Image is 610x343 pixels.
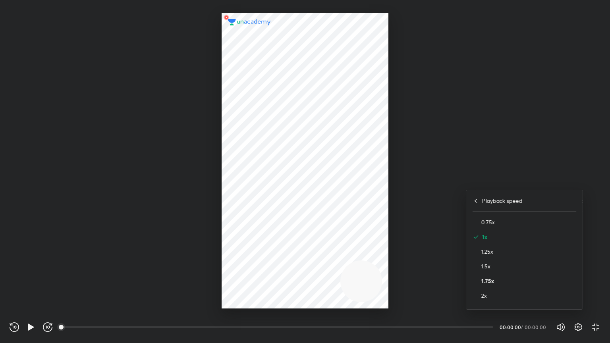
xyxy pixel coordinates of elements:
[481,218,576,226] h4: 0.75x
[473,234,479,240] img: activeRate.6640ab9b.svg
[481,247,576,256] h4: 1.25x
[481,262,576,270] h4: 1.5x
[482,197,523,205] h4: Playback speed
[481,277,576,285] h4: 1.75x
[481,291,576,300] h4: 2x
[482,233,576,241] h4: 1x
